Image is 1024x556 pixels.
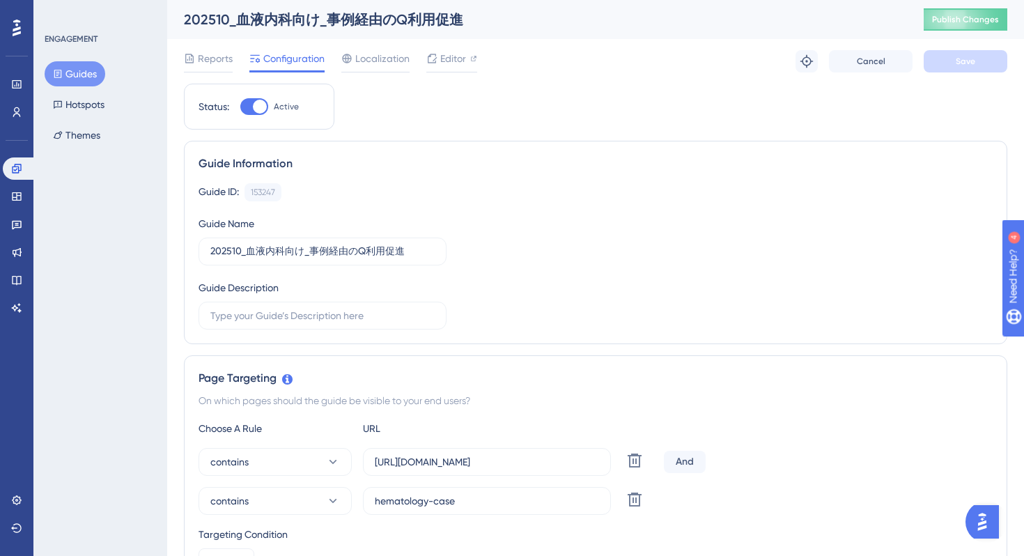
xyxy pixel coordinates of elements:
span: Publish Changes [932,14,999,25]
div: Guide Name [199,215,254,232]
div: 202510_血液内科向け_事例経由のQ利用促進 [184,10,889,29]
span: Configuration [263,50,325,67]
div: On which pages should the guide be visible to your end users? [199,392,993,409]
button: Guides [45,61,105,86]
div: Choose A Rule [199,420,352,437]
button: Hotspots [45,92,113,117]
div: Targeting Condition [199,526,993,543]
button: contains [199,448,352,476]
button: Publish Changes [924,8,1007,31]
div: Guide ID: [199,183,239,201]
span: Need Help? [33,3,87,20]
span: contains [210,454,249,470]
div: 153247 [251,187,275,198]
input: Type your Guide’s Description here [210,308,435,323]
div: Page Targeting [199,370,993,387]
div: Guide Information [199,155,993,172]
div: 4 [97,7,101,18]
input: Type your Guide’s Name here [210,244,435,259]
button: Cancel [829,50,913,72]
span: Localization [355,50,410,67]
button: contains [199,487,352,515]
span: Reports [198,50,233,67]
input: yourwebsite.com/path [375,493,599,509]
button: Save [924,50,1007,72]
button: Themes [45,123,109,148]
input: yourwebsite.com/path [375,454,599,470]
span: Editor [440,50,466,67]
div: Guide Description [199,279,279,296]
span: contains [210,493,249,509]
span: Cancel [857,56,885,67]
iframe: UserGuiding AI Assistant Launcher [965,501,1007,543]
div: URL [363,420,516,437]
span: Active [274,101,299,112]
div: Status: [199,98,229,115]
div: And [664,451,706,473]
div: ENGAGEMENT [45,33,98,45]
span: Save [956,56,975,67]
